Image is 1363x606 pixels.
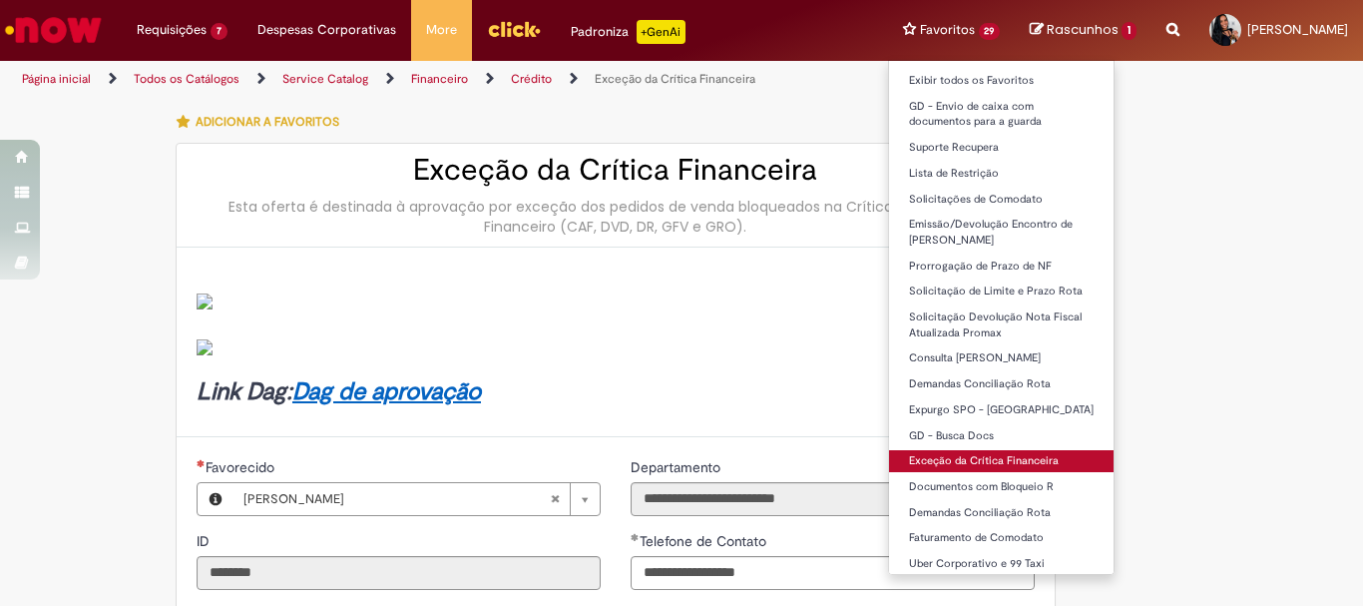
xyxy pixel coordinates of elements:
[631,556,1035,590] input: Telefone de Contato
[1030,21,1136,40] a: Rascunhos
[979,23,1001,40] span: 29
[197,532,214,550] span: Somente leitura - ID
[595,71,755,87] a: Exceção da Crítica Financeira
[411,71,468,87] a: Financeiro
[640,532,770,550] span: Telefone de Contato
[631,457,724,477] label: Somente leitura - Departamento
[889,256,1115,278] a: Prorrogação de Prazo de NF
[292,376,481,407] a: Dag de aprovação
[889,476,1115,498] a: Documentos com Bloqueio R
[197,339,213,355] img: sys_attachment.do
[920,20,975,40] span: Favoritos
[176,101,350,143] button: Adicionar a Favoritos
[889,137,1115,159] a: Suporte Recupera
[889,214,1115,251] a: Emissão/Devolução Encontro de [PERSON_NAME]
[426,20,457,40] span: More
[637,20,685,44] p: +GenAi
[888,60,1116,575] ul: Favoritos
[1247,21,1348,38] span: [PERSON_NAME]
[889,553,1115,575] a: Uber Corporativo e 99 Taxi
[2,10,105,50] img: ServiceNow
[233,483,600,515] a: [PERSON_NAME]Limpar campo Favorecido
[197,294,213,309] img: sys_attachment.do
[22,71,91,87] a: Página inicial
[197,459,206,467] span: Obrigatório Preenchido
[282,71,368,87] a: Service Catalog
[211,23,227,40] span: 7
[257,20,396,40] span: Despesas Corporativas
[198,483,233,515] button: Favorecido, Visualizar este registro Bianca Santos Souza
[889,399,1115,421] a: Expurgo SPO - [GEOGRAPHIC_DATA]
[571,20,685,44] div: Padroniza
[196,114,339,130] span: Adicionar a Favoritos
[1122,22,1136,40] span: 1
[889,373,1115,395] a: Demandas Conciliação Rota
[137,20,207,40] span: Requisições
[889,527,1115,549] a: Faturamento de Comodato
[243,483,550,515] span: [PERSON_NAME]
[1047,20,1119,39] span: Rascunhos
[134,71,239,87] a: Todos os Catálogos
[889,347,1115,369] a: Consulta [PERSON_NAME]
[631,458,724,476] span: Somente leitura - Departamento
[889,502,1115,524] a: Demandas Conciliação Rota
[197,556,601,590] input: ID
[889,281,1115,303] a: Solicitação de Limite e Prazo Rota
[206,458,278,476] span: Necessários - Favorecido
[197,197,1035,237] div: Esta oferta é destinada à aprovação por exceção dos pedidos de venda bloqueados na Crítica nas al...
[889,70,1115,92] a: Exibir todos os Favoritos
[631,533,640,541] span: Obrigatório Preenchido
[197,376,481,407] strong: Link Dag:
[889,96,1115,133] a: GD - Envio de caixa com documentos para a guarda
[889,450,1115,472] a: Exceção da Crítica Financeira
[487,14,541,44] img: click_logo_yellow_360x200.png
[540,483,570,515] abbr: Limpar campo Favorecido
[889,306,1115,343] a: Solicitação Devolução Nota Fiscal Atualizada Promax
[889,163,1115,185] a: Lista de Restrição
[889,425,1115,447] a: GD - Busca Docs
[197,531,214,551] label: Somente leitura - ID
[197,154,1035,187] h2: Exceção da Crítica Financeira
[889,189,1115,211] a: Solicitações de Comodato
[15,61,894,98] ul: Trilhas de página
[631,482,1035,516] input: Departamento
[511,71,552,87] a: Crédito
